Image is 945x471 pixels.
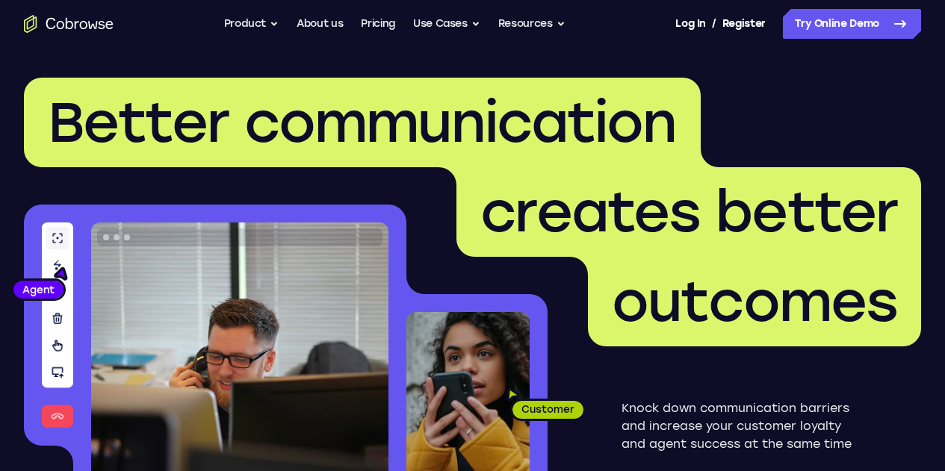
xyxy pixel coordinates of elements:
button: Use Cases [413,9,480,39]
button: Product [224,9,279,39]
span: outcomes [612,268,897,335]
span: Better communication [48,89,677,156]
span: creates better [480,178,897,246]
span: / [712,15,716,33]
a: Try Online Demo [783,9,921,39]
a: Register [722,9,766,39]
a: About us [297,9,343,39]
a: Pricing [361,9,395,39]
button: Resources [498,9,566,39]
p: Knock down communication barriers and increase your customer loyalty and agent success at the sam... [622,399,866,453]
a: Log In [675,9,705,39]
a: Go to the home page [24,15,114,33]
